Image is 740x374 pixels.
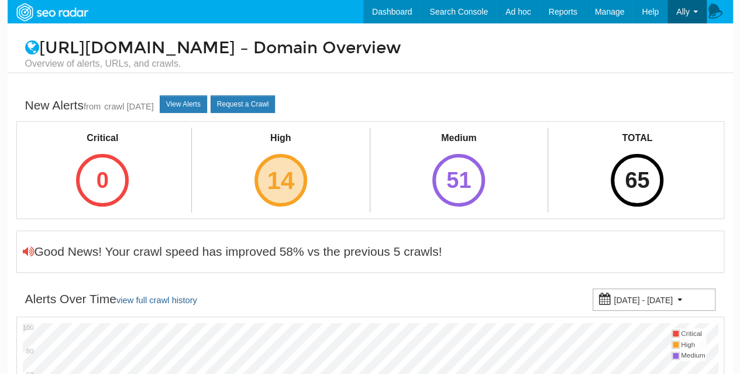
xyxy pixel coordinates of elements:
[549,7,577,16] span: Reports
[160,95,207,113] a: View Alerts
[116,296,197,305] a: view full crawl history
[76,154,129,207] div: 0
[611,154,663,207] div: 65
[244,132,318,145] div: High
[84,102,101,111] small: from
[254,154,307,207] div: 14
[429,7,488,16] span: Search Console
[16,39,724,70] h1: [URL][DOMAIN_NAME] – Domain Overview
[595,7,625,16] span: Manage
[505,7,531,16] span: Ad hoc
[25,57,715,70] small: Overview of alerts, URLs, and crawls.
[25,290,197,309] div: Alerts Over Time
[600,132,674,145] div: TOTAL
[642,7,659,16] span: Help
[12,2,92,23] img: SEORadar
[23,243,442,260] div: Good News! Your crawl speed has improved 58% vs the previous 5 crawls!
[432,154,485,207] div: 51
[614,296,673,305] small: [DATE] - [DATE]
[104,102,154,111] a: crawl [DATE]
[104,8,128,19] span: Help
[422,132,495,145] div: Medium
[211,95,276,113] a: Request a Crawl
[25,97,154,115] div: New Alerts
[66,132,139,145] div: Critical
[680,328,705,339] td: Critical
[680,350,705,361] td: Medium
[680,339,705,351] td: High
[676,7,690,16] span: Ally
